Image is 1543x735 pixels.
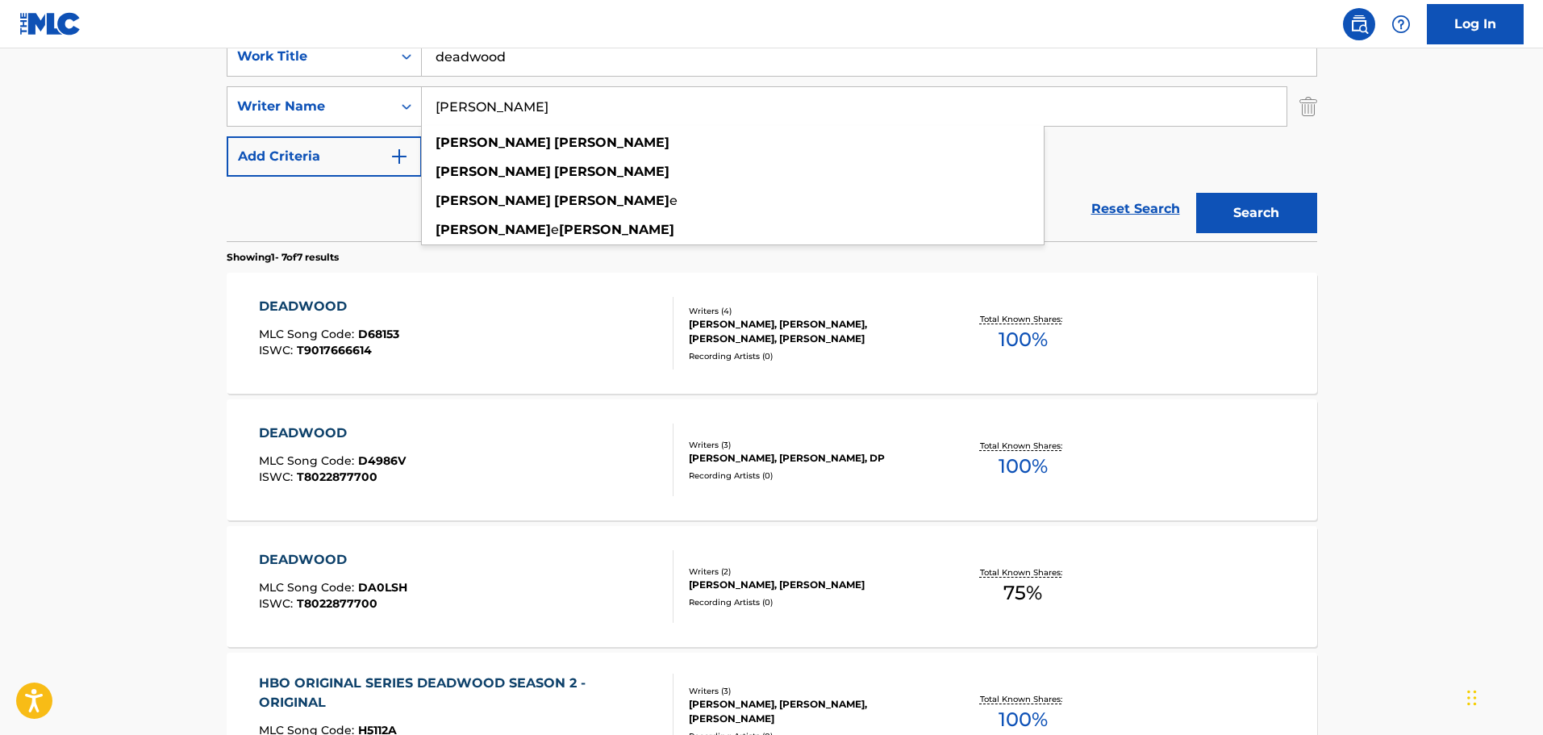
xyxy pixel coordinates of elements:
[980,440,1066,452] p: Total Known Shares:
[689,451,932,466] div: [PERSON_NAME], [PERSON_NAME], DP
[436,164,551,179] strong: [PERSON_NAME]
[19,12,81,35] img: MLC Logo
[259,580,358,595] span: MLC Song Code :
[259,297,399,316] div: DEADWOOD
[554,135,669,150] strong: [PERSON_NAME]
[999,452,1048,481] span: 100 %
[999,325,1048,354] span: 100 %
[259,674,660,712] div: HBO ORIGINAL SERIES DEADWOOD SEASON 2 - ORIGINAL
[259,327,358,341] span: MLC Song Code :
[297,470,377,484] span: T8022877700
[689,596,932,608] div: Recording Artists ( 0 )
[1003,578,1042,608] span: 75 %
[559,222,674,237] strong: [PERSON_NAME]
[554,164,669,179] strong: [PERSON_NAME]
[259,453,358,468] span: MLC Song Code :
[1299,86,1317,127] img: Delete Criterion
[436,222,551,237] strong: [PERSON_NAME]
[1467,674,1477,722] div: Drag
[358,580,407,595] span: DA0LSH
[1427,4,1524,44] a: Log In
[297,596,377,611] span: T8022877700
[237,47,382,66] div: Work Title
[689,350,932,362] div: Recording Artists ( 0 )
[259,596,297,611] span: ISWC :
[551,222,559,237] span: e
[358,453,406,468] span: D4986V
[689,685,932,697] div: Writers ( 3 )
[358,327,399,341] span: D68153
[227,36,1317,241] form: Search Form
[227,136,422,177] button: Add Criteria
[227,399,1317,520] a: DEADWOODMLC Song Code:D4986VISWC:T8022877700Writers (3)[PERSON_NAME], [PERSON_NAME], DPRecording ...
[259,343,297,357] span: ISWC :
[999,705,1048,734] span: 100 %
[689,305,932,317] div: Writers ( 4 )
[980,313,1066,325] p: Total Known Shares:
[980,693,1066,705] p: Total Known Shares:
[1391,15,1411,34] img: help
[436,193,551,208] strong: [PERSON_NAME]
[297,343,372,357] span: T9017666614
[1462,658,1543,735] iframe: Chat Widget
[689,439,932,451] div: Writers ( 3 )
[227,526,1317,647] a: DEADWOODMLC Song Code:DA0LSHISWC:T8022877700Writers (2)[PERSON_NAME], [PERSON_NAME]Recording Arti...
[689,470,932,482] div: Recording Artists ( 0 )
[436,135,551,150] strong: [PERSON_NAME]
[689,317,932,346] div: [PERSON_NAME], [PERSON_NAME], [PERSON_NAME], [PERSON_NAME]
[237,97,382,116] div: Writer Name
[227,250,339,265] p: Showing 1 - 7 of 7 results
[259,470,297,484] span: ISWC :
[689,566,932,578] div: Writers ( 2 )
[227,273,1317,394] a: DEADWOODMLC Song Code:D68153ISWC:T9017666614Writers (4)[PERSON_NAME], [PERSON_NAME], [PERSON_NAME...
[669,193,678,208] span: e
[390,147,409,166] img: 9d2ae6d4665cec9f34b9.svg
[259,550,407,570] div: DEADWOOD
[259,424,406,443] div: DEADWOOD
[689,578,932,592] div: [PERSON_NAME], [PERSON_NAME]
[1385,8,1417,40] div: Help
[1343,8,1375,40] a: Public Search
[554,193,669,208] strong: [PERSON_NAME]
[1083,191,1188,227] a: Reset Search
[1196,193,1317,233] button: Search
[1349,15,1369,34] img: search
[980,566,1066,578] p: Total Known Shares:
[689,697,932,726] div: [PERSON_NAME], [PERSON_NAME], [PERSON_NAME]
